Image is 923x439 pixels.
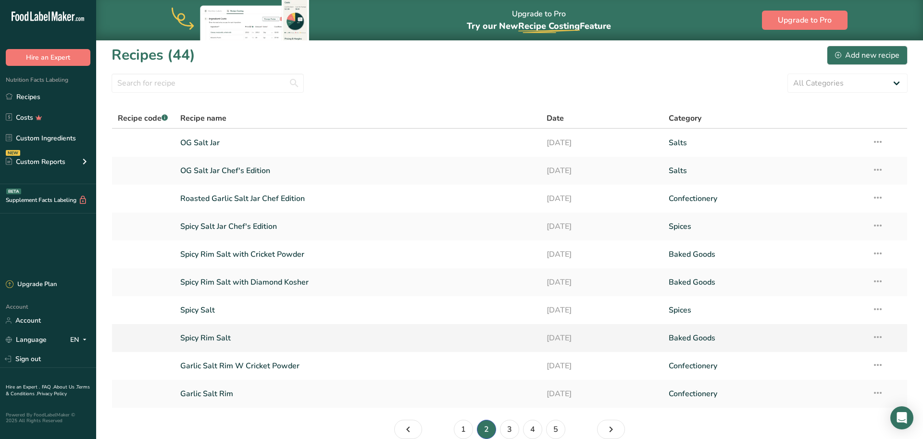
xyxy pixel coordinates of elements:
[180,133,535,153] a: OG Salt Jar
[597,420,625,439] a: Page 3.
[454,420,473,439] a: Page 1.
[547,356,657,376] a: [DATE]
[523,420,542,439] a: Page 4.
[467,20,611,32] span: Try our New Feature
[180,356,535,376] a: Garlic Salt Rim W Cricket Powder
[467,0,611,40] div: Upgrade to Pro
[6,150,20,156] div: NEW
[547,216,657,237] a: [DATE]
[180,384,535,404] a: Garlic Salt Rim
[547,300,657,320] a: [DATE]
[6,280,57,289] div: Upgrade Plan
[778,14,832,26] span: Upgrade to Pro
[180,216,535,237] a: Spicy Salt Jar Chef's Edition
[547,384,657,404] a: [DATE]
[42,384,53,390] a: FAQ .
[669,113,701,124] span: Category
[500,420,519,439] a: Page 3.
[518,20,580,32] span: Recipe Costing
[669,272,861,292] a: Baked Goods
[835,50,899,61] div: Add new recipe
[669,244,861,264] a: Baked Goods
[762,11,848,30] button: Upgrade to Pro
[669,188,861,209] a: Confectionery
[112,44,195,66] h1: Recipes (44)
[53,384,76,390] a: About Us .
[669,384,861,404] a: Confectionery
[547,272,657,292] a: [DATE]
[6,384,40,390] a: Hire an Expert .
[547,188,657,209] a: [DATE]
[180,113,226,124] span: Recipe name
[890,406,913,429] div: Open Intercom Messenger
[37,390,67,397] a: Privacy Policy
[180,300,535,320] a: Spicy Salt
[6,331,47,348] a: Language
[118,113,168,124] span: Recipe code
[547,244,657,264] a: [DATE]
[547,113,564,124] span: Date
[394,420,422,439] a: Page 1.
[827,46,908,65] button: Add new recipe
[547,133,657,153] a: [DATE]
[180,244,535,264] a: Spicy Rim Salt with Cricket Powder
[6,49,90,66] button: Hire an Expert
[180,328,535,348] a: Spicy Rim Salt
[669,328,861,348] a: Baked Goods
[180,161,535,181] a: OG Salt Jar Chef's Edition
[669,300,861,320] a: Spices
[112,74,304,93] input: Search for recipe
[669,133,861,153] a: Salts
[70,334,90,346] div: EN
[546,420,565,439] a: Page 5.
[669,216,861,237] a: Spices
[180,272,535,292] a: Spicy Rim Salt with Diamond Kosher
[669,161,861,181] a: Salts
[6,384,90,397] a: Terms & Conditions .
[669,356,861,376] a: Confectionery
[6,157,65,167] div: Custom Reports
[6,188,21,194] div: BETA
[6,412,90,424] div: Powered By FoodLabelMaker © 2025 All Rights Reserved
[547,161,657,181] a: [DATE]
[547,328,657,348] a: [DATE]
[180,188,535,209] a: Roasted Garlic Salt Jar Chef Edition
